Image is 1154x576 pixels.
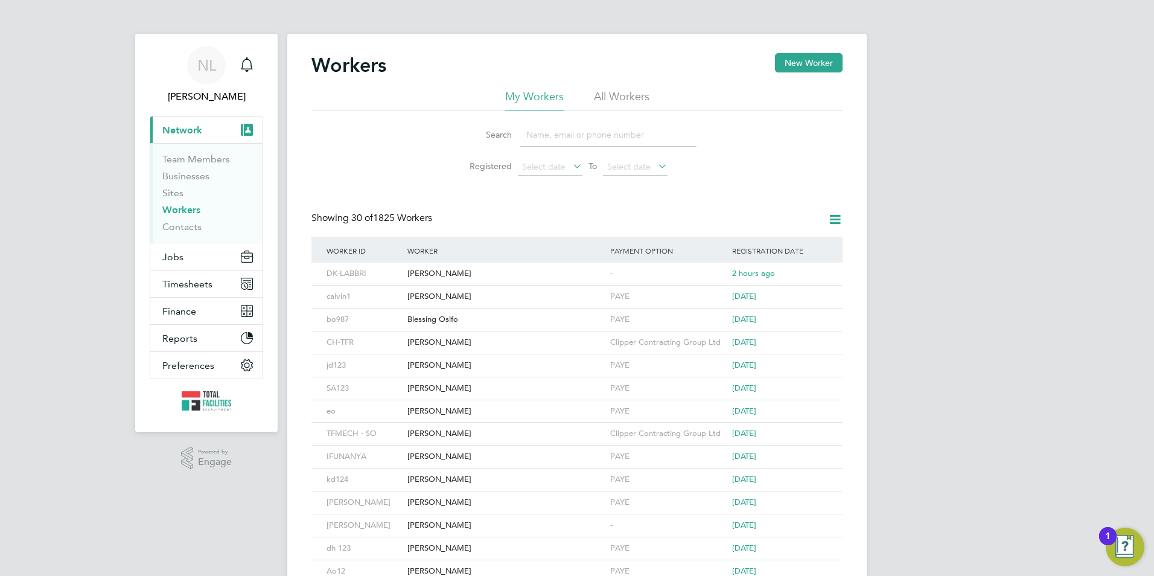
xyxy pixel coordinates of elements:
[607,537,729,560] div: PAYE
[404,446,607,468] div: [PERSON_NAME]
[150,117,263,143] button: Network
[729,237,830,264] div: Registration Date
[324,285,830,295] a: calvin1[PERSON_NAME]PAYE[DATE]
[732,291,756,301] span: [DATE]
[324,331,830,341] a: CH-TFR[PERSON_NAME]Clipper Contracting Group Ltd[DATE]
[162,170,209,182] a: Businesses
[198,457,232,467] span: Engage
[150,89,263,104] span: Nicola Lawrence
[404,286,607,308] div: [PERSON_NAME]
[607,161,651,172] span: Select date
[404,263,607,285] div: [PERSON_NAME]
[324,491,830,501] a: [PERSON_NAME][PERSON_NAME]PAYE[DATE]
[324,491,404,514] div: [PERSON_NAME]
[150,325,263,351] button: Reports
[162,124,202,136] span: Network
[607,446,729,468] div: PAYE
[324,237,404,264] div: Worker ID
[732,474,756,484] span: [DATE]
[404,354,607,377] div: [PERSON_NAME]
[732,497,756,507] span: [DATE]
[594,89,649,111] li: All Workers
[162,251,183,263] span: Jobs
[324,354,830,364] a: jd123[PERSON_NAME]PAYE[DATE]
[732,543,756,553] span: [DATE]
[182,391,231,411] img: tfrecruitment-logo-retina.png
[324,331,404,354] div: CH-TFR
[135,34,278,432] nav: Main navigation
[324,514,404,537] div: [PERSON_NAME]
[404,514,607,537] div: [PERSON_NAME]
[198,447,232,457] span: Powered by
[162,278,212,290] span: Timesheets
[311,53,386,77] h2: Workers
[520,123,697,147] input: Name, email or phone number
[181,447,232,470] a: Powered byEngage
[150,352,263,379] button: Preferences
[607,491,729,514] div: PAYE
[404,423,607,445] div: [PERSON_NAME]
[311,212,435,225] div: Showing
[324,354,404,377] div: jd123
[404,537,607,560] div: [PERSON_NAME]
[522,161,566,172] span: Select date
[775,53,843,72] button: New Worker
[404,309,607,331] div: Blessing Osifo
[404,491,607,514] div: [PERSON_NAME]
[324,308,830,318] a: bo987Blessing OsifoPAYE[DATE]
[732,566,756,576] span: [DATE]
[351,212,432,224] span: 1825 Workers
[607,377,729,400] div: PAYE
[607,263,729,285] div: -
[732,360,756,370] span: [DATE]
[162,187,183,199] a: Sites
[351,212,373,224] span: 30 of
[162,360,214,371] span: Preferences
[585,158,601,174] span: To
[162,333,197,344] span: Reports
[607,423,729,445] div: Clipper Contracting Group Ltd
[197,57,216,73] span: NL
[732,337,756,347] span: [DATE]
[1106,528,1144,566] button: Open Resource Center, 1 new notification
[732,520,756,530] span: [DATE]
[324,422,830,432] a: TFMECH - SO[PERSON_NAME]Clipper Contracting Group Ltd[DATE]
[457,161,512,171] label: Registered
[404,377,607,400] div: [PERSON_NAME]
[505,89,564,111] li: My Workers
[150,298,263,324] button: Finance
[404,331,607,354] div: [PERSON_NAME]
[607,514,729,537] div: -
[324,537,404,560] div: dh 123
[324,400,830,410] a: eo[PERSON_NAME]PAYE[DATE]
[324,423,404,445] div: TFMECH - SO
[732,406,756,416] span: [DATE]
[324,263,404,285] div: DK-LABBRI
[324,445,830,455] a: IFUNANYA[PERSON_NAME]PAYE[DATE]
[324,560,830,570] a: Ao12[PERSON_NAME]PAYE[DATE]
[1105,536,1111,552] div: 1
[150,143,263,243] div: Network
[324,377,404,400] div: SA123
[162,306,196,317] span: Finance
[607,237,729,264] div: Payment Option
[404,469,607,491] div: [PERSON_NAME]
[404,237,607,264] div: Worker
[732,383,756,393] span: [DATE]
[607,286,729,308] div: PAYE
[324,514,830,524] a: [PERSON_NAME][PERSON_NAME]-[DATE]
[607,331,729,354] div: Clipper Contracting Group Ltd
[457,129,512,140] label: Search
[324,377,830,387] a: SA123[PERSON_NAME]PAYE[DATE]
[324,446,404,468] div: IFUNANYA
[324,469,404,491] div: kd124
[607,309,729,331] div: PAYE
[732,268,775,278] span: 2 hours ago
[324,468,830,478] a: kd124[PERSON_NAME]PAYE[DATE]
[607,469,729,491] div: PAYE
[732,314,756,324] span: [DATE]
[150,243,263,270] button: Jobs
[324,309,404,331] div: bo987
[150,391,263,411] a: Go to home page
[732,451,756,461] span: [DATE]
